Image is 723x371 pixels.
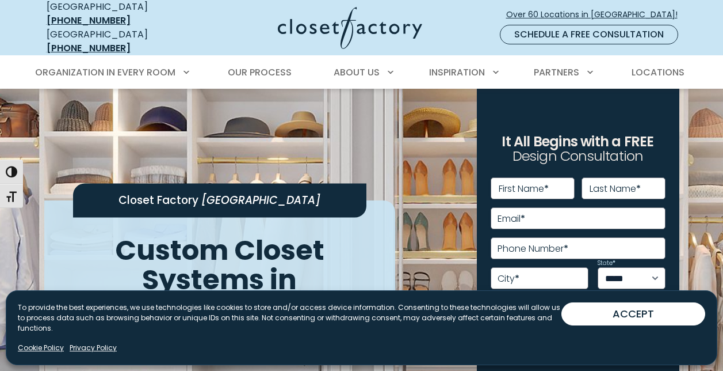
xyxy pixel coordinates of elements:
span: [GEOGRAPHIC_DATA] [201,192,320,208]
label: Email [498,214,525,224]
img: Closet Factory Logo [278,7,422,49]
label: Phone Number [498,244,568,253]
a: Cookie Policy [18,343,64,353]
a: [PHONE_NUMBER] [47,41,131,55]
label: State [598,260,615,266]
span: [GEOGRAPHIC_DATA] [71,277,563,330]
a: Schedule a Free Consultation [500,25,678,44]
label: City [498,274,519,283]
a: [PHONE_NUMBER] [47,14,131,27]
label: Last Name [590,184,641,194]
a: Over 60 Locations in [GEOGRAPHIC_DATA]! [506,5,687,25]
span: Custom Closet Systems in [115,231,324,299]
p: To provide the best experiences, we use technologies like cookies to store and/or access device i... [18,302,561,334]
span: Organization in Every Room [35,66,175,79]
a: Privacy Policy [70,343,117,353]
button: ACCEPT [561,302,705,325]
span: Our Process [228,66,292,79]
span: Locations [632,66,684,79]
div: [GEOGRAPHIC_DATA] [47,28,188,55]
nav: Primary Menu [27,56,697,89]
span: Closet Factory [118,192,198,208]
span: Over 60 Locations in [GEOGRAPHIC_DATA]! [506,9,687,21]
span: It All Begins with a FREE [502,132,653,151]
span: Design Consultation [512,147,644,166]
label: First Name [499,184,549,194]
span: Inspiration [429,66,485,79]
span: Partners [534,66,579,79]
span: About Us [334,66,380,79]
